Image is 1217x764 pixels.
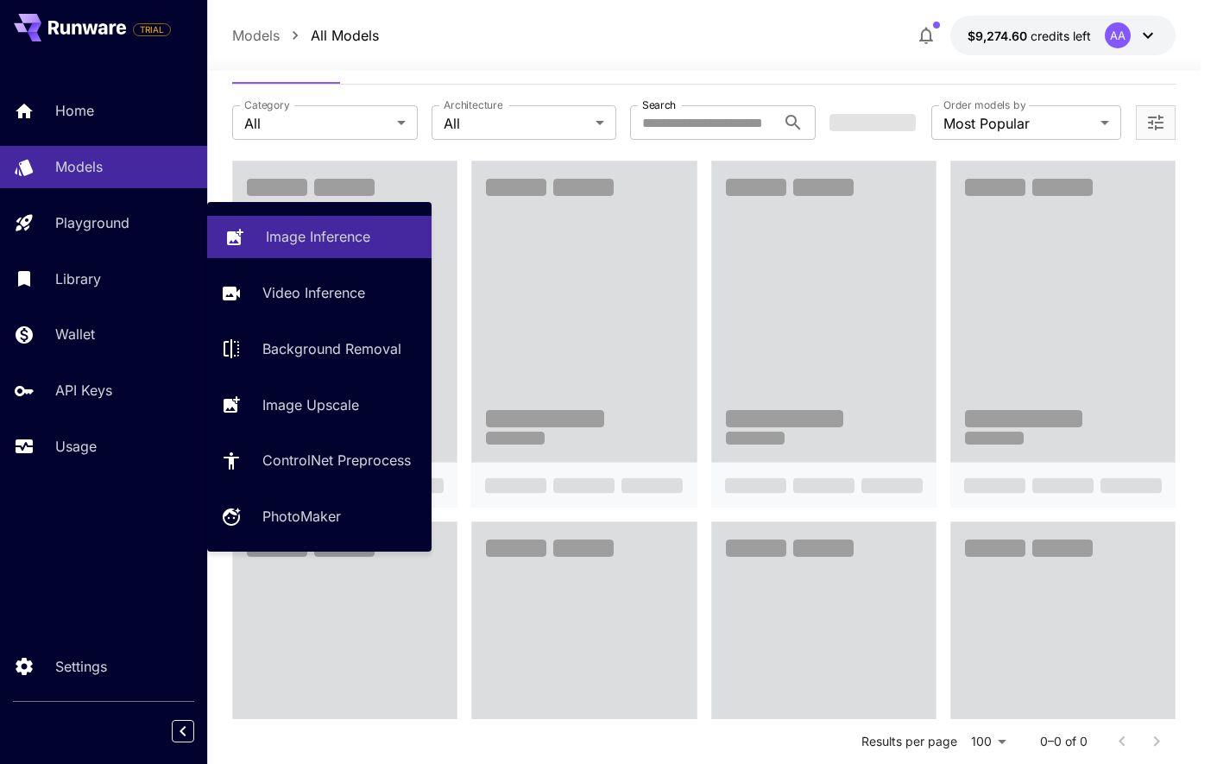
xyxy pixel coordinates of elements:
[172,720,194,742] button: Collapse sidebar
[55,380,112,401] p: API Keys
[262,338,401,359] p: Background Removal
[968,28,1031,43] span: $9,274.60
[444,113,590,134] span: All
[207,439,432,482] a: ControlNet Preprocess
[55,268,101,289] p: Library
[968,27,1091,45] div: $9,274.5967
[964,729,1012,754] div: 100
[207,383,432,426] a: Image Upscale
[311,25,379,46] p: All Models
[1105,22,1131,48] div: AA
[55,100,94,121] p: Home
[943,98,1025,112] label: Order models by
[262,282,365,303] p: Video Inference
[950,16,1176,55] button: $9,274.5967
[207,328,432,370] a: Background Removal
[55,156,103,177] p: Models
[232,25,379,46] nav: breadcrumb
[207,272,432,314] a: Video Inference
[262,506,341,527] p: PhotoMaker
[642,98,676,112] label: Search
[207,496,432,538] a: PhotoMaker
[185,716,207,747] div: Collapse sidebar
[207,216,432,258] a: Image Inference
[244,113,390,134] span: All
[262,395,359,415] p: Image Upscale
[1031,28,1091,43] span: credits left
[262,450,411,470] p: ControlNet Preprocess
[444,98,502,112] label: Architecture
[55,324,95,344] p: Wallet
[55,212,129,233] p: Playground
[266,226,370,247] p: Image Inference
[244,98,290,112] label: Category
[1145,112,1166,134] button: Open more filters
[134,23,170,36] span: TRIAL
[861,733,957,750] p: Results per page
[55,656,107,677] p: Settings
[943,113,1094,134] span: Most Popular
[133,19,171,40] span: Add your payment card to enable full platform functionality.
[232,25,280,46] p: Models
[55,436,97,457] p: Usage
[1040,733,1088,750] p: 0–0 of 0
